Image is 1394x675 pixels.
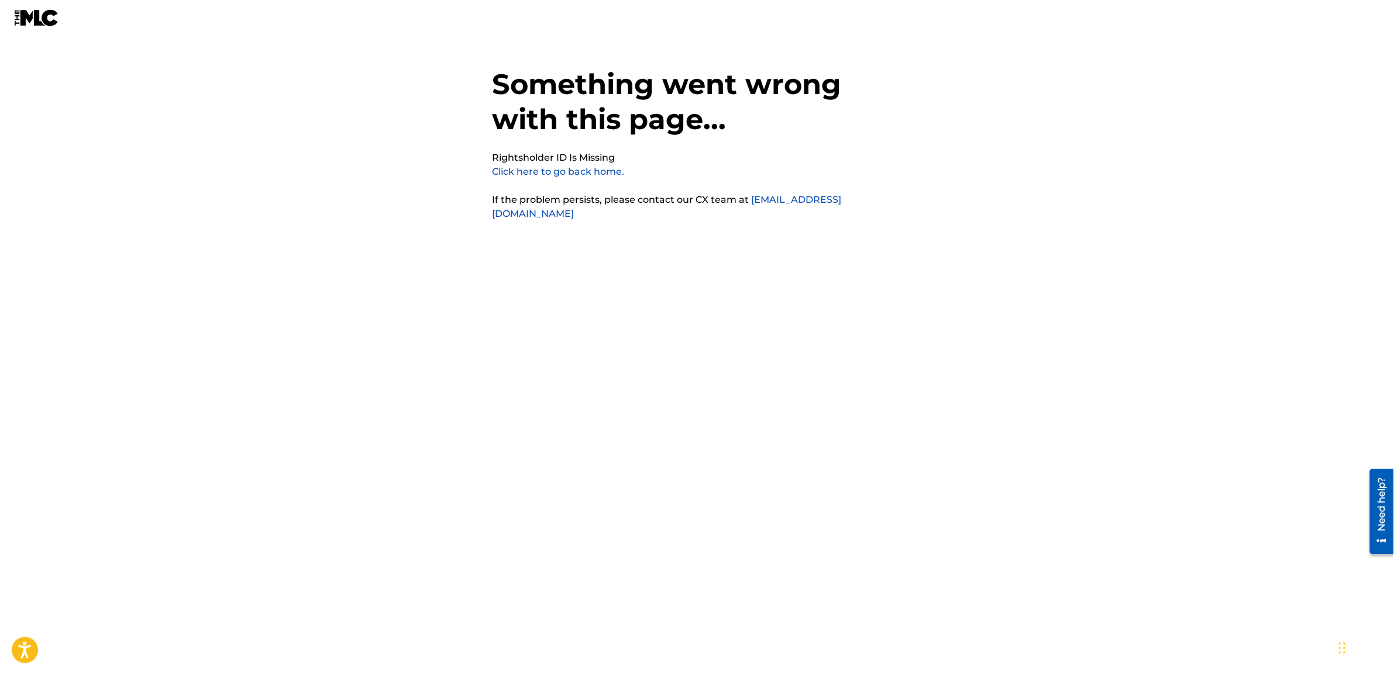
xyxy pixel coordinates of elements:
[1336,619,1394,675] iframe: Chat Widget
[1361,465,1394,559] iframe: Resource Center
[1339,631,1346,666] div: Drag
[493,193,902,221] p: If the problem persists, please contact our CX team at
[493,194,842,219] a: [EMAIL_ADDRESS][DOMAIN_NAME]
[493,166,625,177] a: Click here to go back home.
[493,67,902,151] h1: Something went wrong with this page...
[14,9,59,26] img: MLC Logo
[493,151,615,165] pre: Rightsholder ID Is Missing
